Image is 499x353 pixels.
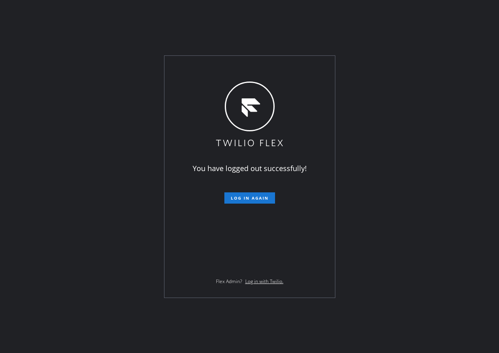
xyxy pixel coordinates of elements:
span: Log in again [231,195,269,201]
span: Flex Admin? [216,278,242,285]
button: Log in again [224,192,275,204]
span: You have logged out successfully! [193,163,307,173]
a: Log in with Twilio. [245,278,283,285]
